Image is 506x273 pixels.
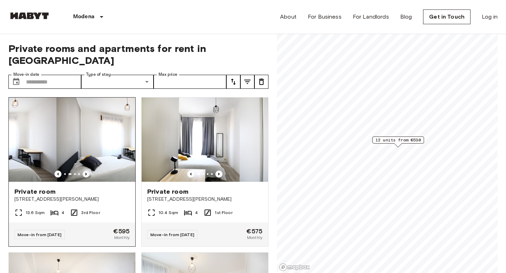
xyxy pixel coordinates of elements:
[13,72,39,78] label: Move-in date
[246,228,262,234] span: €575
[215,171,222,178] button: Previous image
[56,98,183,182] img: Marketing picture of unit IT-22-001-019-03H
[279,263,310,271] a: Mapbox logo
[114,234,130,241] span: Monthly
[372,136,424,147] div: Map marker
[423,9,471,24] a: Get in Touch
[113,228,130,234] span: €595
[86,72,111,78] label: Type of stay
[400,13,412,21] a: Blog
[73,13,95,21] p: Modena
[147,187,188,196] span: Private room
[150,232,194,237] span: Move-in from [DATE]
[54,171,61,178] button: Previous image
[195,209,198,216] span: 4
[158,72,177,78] label: Max price
[141,97,268,247] a: Marketing picture of unit IT-22-001-013-04HPrevious imagePrevious imagePrivate room[STREET_ADDRES...
[280,13,297,21] a: About
[14,196,130,203] span: [STREET_ADDRESS][PERSON_NAME]
[8,42,268,66] span: Private rooms and apartments for rent in [GEOGRAPHIC_DATA]
[240,75,254,89] button: tune
[353,13,389,21] a: For Landlords
[158,209,178,216] span: 10.4 Sqm
[83,171,90,178] button: Previous image
[215,209,232,216] span: 1st Floor
[81,209,100,216] span: 3rd Floor
[308,13,342,21] a: For Business
[247,234,262,241] span: Monthly
[14,187,56,196] span: Private room
[226,75,240,89] button: tune
[8,12,51,19] img: Habyt
[482,13,498,21] a: Log in
[9,75,23,89] button: Choose date
[376,137,421,143] span: 12 units from €530
[142,98,268,182] img: Marketing picture of unit IT-22-001-013-04H
[254,75,268,89] button: tune
[61,209,64,216] span: 4
[187,171,194,178] button: Previous image
[18,232,61,237] span: Move-in from [DATE]
[147,196,262,203] span: [STREET_ADDRESS][PERSON_NAME]
[26,209,45,216] span: 13.6 Sqm
[8,97,136,247] a: Marketing picture of unit IT-22-001-019-03HMarketing picture of unit IT-22-001-019-03HPrevious im...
